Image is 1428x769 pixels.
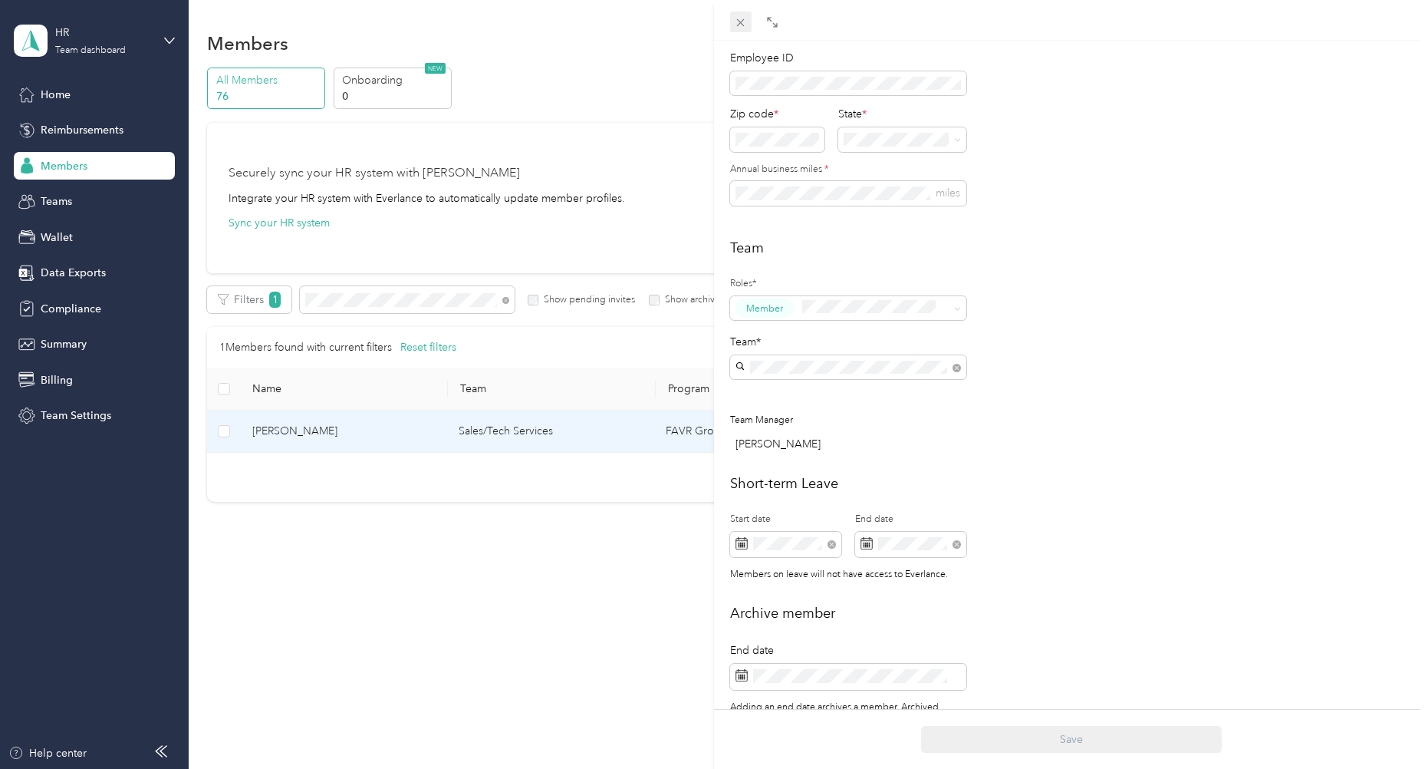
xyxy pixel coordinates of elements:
h2: Archive member [730,603,1412,624]
div: Members on leave will not have access to Everlance. [730,568,988,582]
h2: Team [730,238,1412,259]
label: Annual business miles [730,163,966,177]
div: Employee ID [730,50,966,66]
div: State [838,106,966,122]
label: End date [855,513,966,526]
iframe: Everlance-gr Chat Button Frame [1342,683,1428,769]
span: miles [936,186,960,200]
div: End date [730,642,966,658]
div: Zip code [730,106,824,122]
div: [PERSON_NAME] [735,436,966,452]
span: Member [746,302,783,315]
button: Member [735,299,794,318]
div: Adding an end date archives a member. Archived members will lose access to Everlance 30 days afte... [730,701,966,760]
div: Team* [730,334,966,350]
h2: Short-term Leave [730,474,1412,494]
span: Team Manager [730,414,793,426]
label: Start date [730,513,841,526]
label: Roles* [730,277,966,291]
